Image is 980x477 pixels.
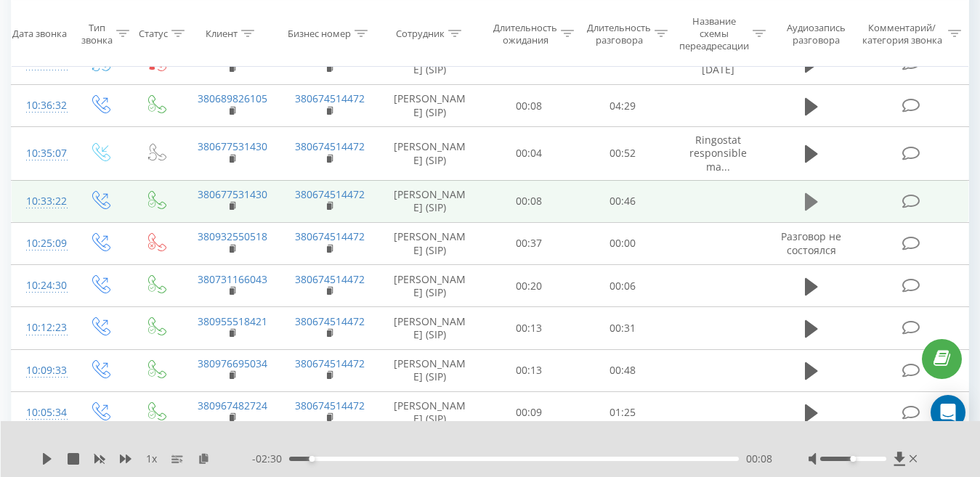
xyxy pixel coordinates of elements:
td: 00:13 [482,349,576,391]
div: Accessibility label [309,456,315,462]
div: Тип звонка [81,21,113,46]
a: 380674514472 [295,139,365,153]
td: 00:46 [576,180,670,222]
span: 1 x [146,452,157,466]
div: 10:09:33 [26,356,57,385]
div: Бизнес номер [288,28,351,40]
a: 380967482724 [198,399,267,412]
div: 10:12:23 [26,314,57,342]
span: Разговор не состоялся [781,229,841,256]
td: 00:06 [576,265,670,307]
a: 380674514472 [295,399,365,412]
td: 00:08 [482,85,576,127]
span: 00:08 [746,452,772,466]
td: 01:25 [576,391,670,433]
span: Ringostat responsible ma... [689,133,747,173]
td: [PERSON_NAME] (SIP) [378,307,482,349]
a: 380674514472 [295,229,365,243]
td: 00:09 [482,391,576,433]
div: Аудиозапись разговора [779,21,853,46]
a: 380677531430 [198,187,267,201]
div: Длительность ожидания [493,21,557,46]
a: 380674514472 [295,187,365,201]
div: Open Intercom Messenger [931,395,965,430]
a: 380674514472 [295,91,365,105]
div: Клиент [206,28,238,40]
a: 380674514472 [295,314,365,328]
td: [PERSON_NAME] (SIP) [378,349,482,391]
a: 380677531430 [198,139,267,153]
div: 10:24:30 [26,272,57,300]
div: 10:25:09 [26,229,57,258]
div: 10:35:07 [26,139,57,168]
td: 00:52 [576,127,670,181]
div: 10:36:32 [26,91,57,120]
a: 380955518421 [198,314,267,328]
td: 00:04 [482,127,576,181]
div: Длительность разговора [587,21,651,46]
td: 04:29 [576,85,670,127]
div: Статус [139,28,168,40]
span: - 02:30 [252,452,289,466]
a: 380674514472 [295,356,365,370]
td: [PERSON_NAME] (SIP) [378,222,482,264]
div: Accessibility label [850,456,856,462]
td: 00:13 [482,307,576,349]
a: 380976695034 [198,356,267,370]
td: [PERSON_NAME] (SIP) [378,180,482,222]
a: 380731166043 [198,272,267,286]
td: 00:08 [482,180,576,222]
a: 380674514472 [295,272,365,286]
td: 00:37 [482,222,576,264]
td: [PERSON_NAME] (SIP) [378,85,482,127]
td: [PERSON_NAME] (SIP) [378,391,482,433]
div: Название схемы переадресации [679,15,749,52]
div: 10:05:34 [26,399,57,427]
div: Комментарий/категория звонка [859,21,944,46]
td: [PERSON_NAME] (SIP) [378,265,482,307]
td: 00:48 [576,349,670,391]
a: 380689826105 [198,91,267,105]
td: 00:20 [482,265,576,307]
div: 10:33:22 [26,187,57,216]
a: 380932550518 [198,229,267,243]
div: Дата звонка [12,28,67,40]
td: 00:31 [576,307,670,349]
div: Сотрудник [396,28,445,40]
td: 00:00 [576,222,670,264]
td: [PERSON_NAME] (SIP) [378,127,482,181]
